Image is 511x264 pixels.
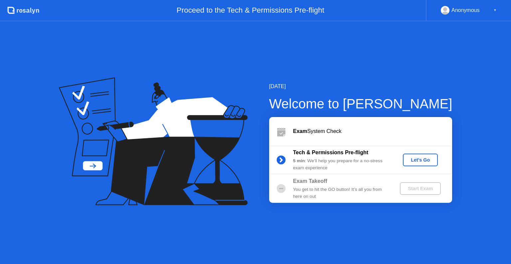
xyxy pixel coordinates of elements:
b: Tech & Permissions Pre-flight [293,150,368,155]
div: Anonymous [451,6,480,15]
button: Start Exam [400,182,441,195]
div: You get to hit the GO button! It’s all you from here on out [293,186,389,200]
b: Exam Takeoff [293,178,327,184]
b: Exam [293,128,307,134]
div: Let's Go [406,157,435,163]
div: System Check [293,127,452,135]
div: Welcome to [PERSON_NAME] [269,94,452,114]
div: ▼ [493,6,497,15]
div: Start Exam [403,186,438,191]
b: 5 min [293,158,305,163]
div: : We’ll help you prepare for a no-stress exam experience [293,158,389,171]
button: Let's Go [403,154,438,166]
div: [DATE] [269,82,452,90]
